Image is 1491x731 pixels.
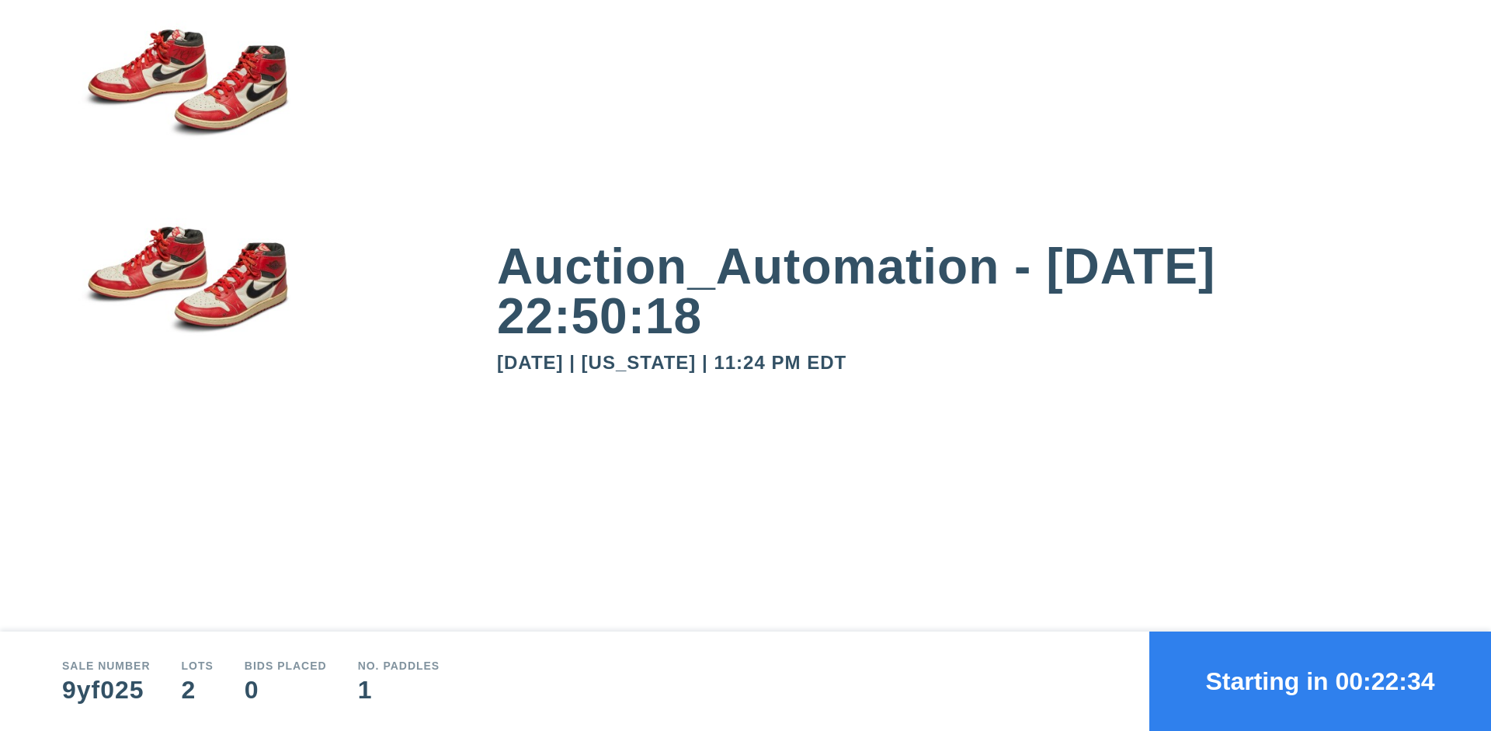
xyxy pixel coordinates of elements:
div: Auction_Automation - [DATE] 22:50:18 [497,242,1429,341]
div: [DATE] | [US_STATE] | 11:24 PM EDT [497,353,1429,372]
div: 2 [182,677,214,702]
div: 0 [245,677,327,702]
div: Sale number [62,660,151,671]
div: 1 [358,677,440,702]
div: Bids Placed [245,660,327,671]
button: Starting in 00:22:34 [1149,632,1491,731]
div: 9yf025 [62,677,151,702]
div: No. Paddles [358,660,440,671]
div: Lots [182,660,214,671]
